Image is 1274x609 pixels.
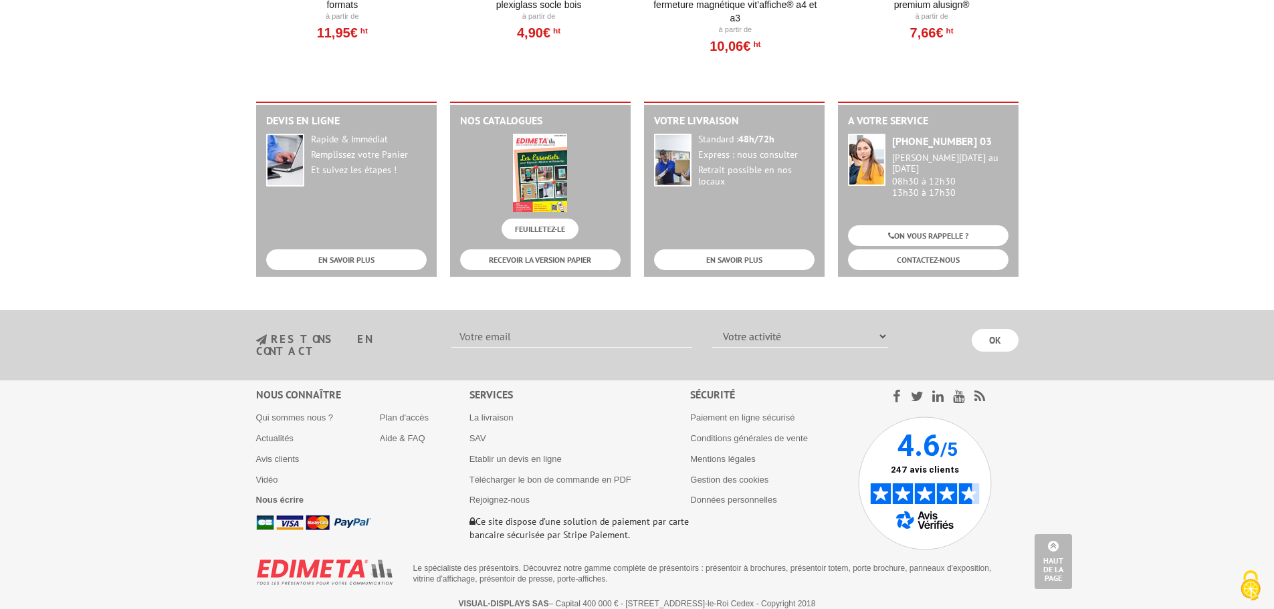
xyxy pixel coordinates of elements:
h2: Nos catalogues [460,115,621,127]
div: Services [469,387,691,402]
div: Standard : [698,134,815,146]
input: Votre email [451,325,692,348]
p: À partir de [849,11,1015,22]
div: Remplissez votre Panier [311,149,427,161]
sup: HT [944,26,954,35]
a: 11,95€HT [317,29,368,37]
div: 08h30 à 12h30 13h30 à 17h30 [892,152,1008,199]
strong: [PHONE_NUMBER] 03 [892,134,992,148]
a: Gestion des cookies [690,475,768,485]
h3: restons en contact [256,334,432,357]
div: [PERSON_NAME][DATE] au [DATE] [892,152,1008,175]
a: Vidéo [256,475,278,485]
div: Express : nous consulter [698,149,815,161]
a: 4,90€HT [517,29,560,37]
div: Et suivez les étapes ! [311,164,427,176]
p: À partir de [260,11,425,22]
a: 10,06€HT [710,42,760,50]
a: SAV [469,433,486,443]
p: À partir de [456,11,621,22]
a: La livraison [469,412,514,422]
a: Rejoignez-nous [469,495,530,505]
input: OK [972,329,1019,352]
img: widget-devis.jpg [266,134,304,187]
button: Cookies (fenêtre modale) [1227,564,1274,609]
h2: Votre livraison [654,115,815,127]
a: Plan d'accès [380,412,429,422]
sup: HT [358,26,368,35]
img: newsletter.jpg [256,334,267,346]
div: Rapide & Immédiat [311,134,427,146]
strong: 48h/72h [738,133,774,145]
a: Actualités [256,433,294,443]
a: RECEVOIR LA VERSION PAPIER [460,249,621,270]
div: Sécurité [690,387,858,402]
p: – Capital 400 000 € - [STREET_ADDRESS]-le-Roi Cedex - Copyright 2018 [268,599,1006,608]
a: Qui sommes nous ? [256,412,334,422]
sup: HT [550,26,560,35]
a: EN SAVOIR PLUS [654,249,815,270]
a: Mentions légales [690,454,756,464]
img: edimeta.jpeg [513,134,567,212]
a: Etablir un devis en ligne [469,454,562,464]
a: CONTACTEZ-NOUS [848,249,1008,270]
a: Conditions générales de vente [690,433,808,443]
a: Haut de la page [1035,534,1072,589]
a: EN SAVOIR PLUS [266,249,427,270]
p: Ce site dispose d’une solution de paiement par carte bancaire sécurisée par Stripe Paiement. [469,515,691,541]
img: Cookies (fenêtre modale) [1234,569,1267,602]
img: widget-service.jpg [848,134,885,186]
a: Nous écrire [256,495,304,505]
a: Paiement en ligne sécurisé [690,412,794,422]
a: ON VOUS RAPPELLE ? [848,225,1008,246]
a: Avis clients [256,454,300,464]
strong: VISUAL-DISPLAYS SAS [459,599,549,608]
div: Retrait possible en nos locaux [698,164,815,189]
h2: Devis en ligne [266,115,427,127]
a: Aide & FAQ [380,433,425,443]
sup: HT [750,39,760,49]
a: FEUILLETEZ-LE [502,219,578,239]
div: Nous connaître [256,387,469,402]
a: Télécharger le bon de commande en PDF [469,475,631,485]
p: À partir de [653,25,818,35]
h2: A votre service [848,115,1008,127]
a: Données personnelles [690,495,776,505]
img: Avis Vérifiés - 4.6 sur 5 - 247 avis clients [858,416,992,550]
a: 7,66€HT [910,29,954,37]
img: widget-livraison.jpg [654,134,692,187]
p: Le spécialiste des présentoirs. Découvrez notre gamme complète de présentoirs : présentoir à broc... [413,563,1008,584]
